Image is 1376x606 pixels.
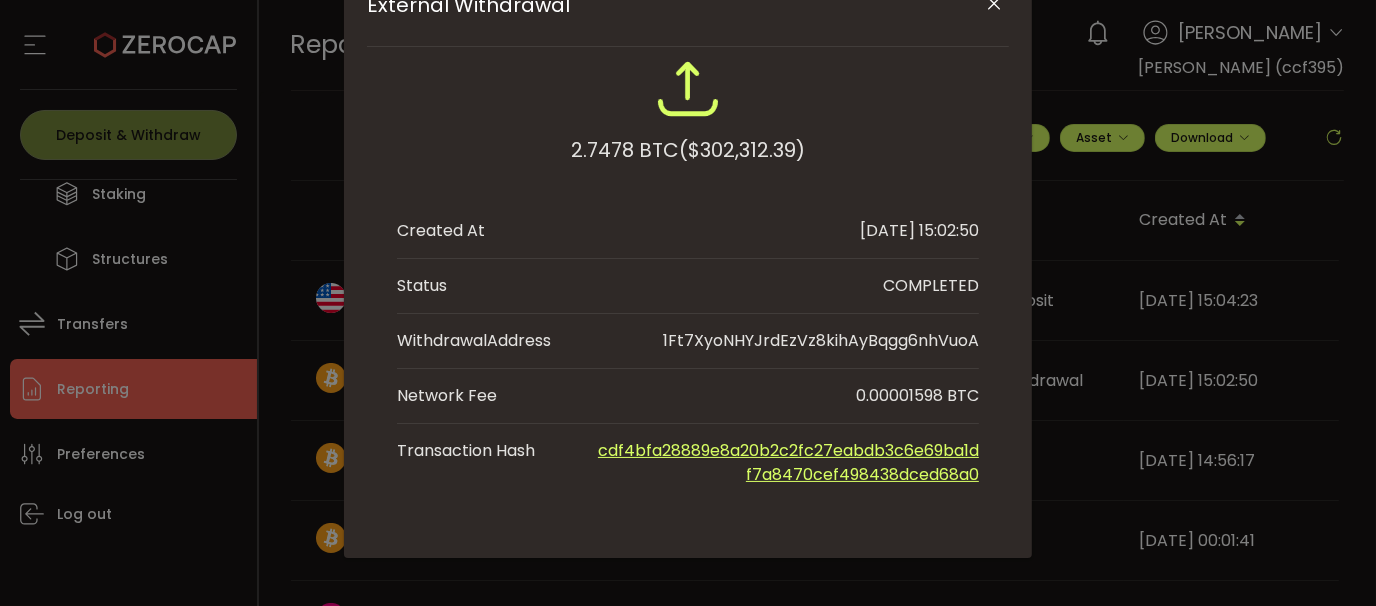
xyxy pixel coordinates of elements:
div: 2.7478 BTC [571,132,805,168]
span: Withdrawal [397,329,487,352]
div: Created At [397,219,485,243]
div: 0.00001598 BTC [856,384,979,408]
div: [DATE] 15:02:50 [860,219,979,243]
span: ($302,312.39) [679,132,805,168]
iframe: Chat Widget [1144,390,1376,606]
div: Status [397,274,447,298]
div: Network Fee [397,384,497,408]
div: 1Ft7XyoNHYJrdEzVz8kihAyBqgg6nhVuoA [663,329,979,353]
div: COMPLETED [883,274,979,298]
span: Transaction Hash [397,439,597,487]
div: Address [397,329,551,353]
a: cdf4bfa28889e8a20b2c2fc27eabdb3c6e69ba1df7a8470cef498438dced68a0 [598,439,979,486]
